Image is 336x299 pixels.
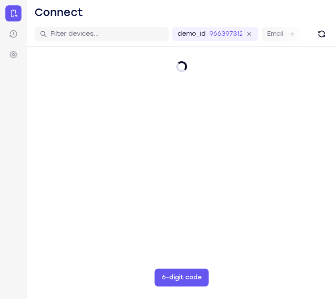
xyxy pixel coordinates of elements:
a: Connect [5,5,21,21]
a: Sessions [5,26,21,42]
label: Email [267,29,283,38]
a: Settings [5,46,21,63]
input: Filter devices... [51,29,163,38]
button: 6-digit code [155,269,209,286]
button: Refresh [315,27,329,41]
label: demo_id [178,29,206,38]
h1: Connect [34,5,83,20]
